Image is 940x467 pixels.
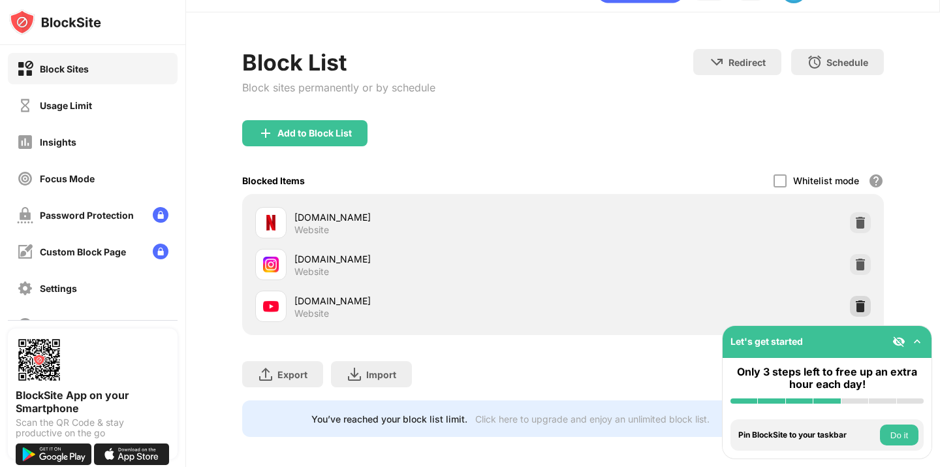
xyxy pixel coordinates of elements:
button: Do it [880,425,918,445]
div: You’ve reached your block list limit. [311,413,467,425]
div: Schedule [826,57,868,68]
div: Whitelist mode [793,175,859,186]
img: get-it-on-google-play.svg [16,443,91,465]
div: Block List [242,49,435,76]
div: Export [277,369,307,380]
div: Only 3 steps left to free up an extra hour each day! [730,366,924,391]
img: insights-off.svg [17,134,33,150]
div: Focus Mode [40,173,95,184]
div: Website [294,224,329,236]
div: Click here to upgrade and enjoy an unlimited block list. [475,413,710,425]
img: favicons [263,298,279,314]
div: [DOMAIN_NAME] [294,210,563,224]
div: Add to Block List [277,128,352,138]
img: block-on.svg [17,61,33,77]
img: customize-block-page-off.svg [17,244,33,260]
img: favicons [263,257,279,272]
div: Let's get started [730,336,803,347]
div: Block sites permanently or by schedule [242,81,435,94]
img: focus-off.svg [17,170,33,187]
img: eye-not-visible.svg [892,335,905,348]
img: logo-blocksite.svg [9,9,101,35]
div: Scan the QR Code & stay productive on the go [16,417,170,438]
div: Custom Block Page [40,246,126,257]
div: Password Protection [40,210,134,221]
div: Block Sites [40,63,89,74]
div: Redirect [728,57,766,68]
div: Website [294,308,329,319]
div: Settings [40,283,77,294]
img: options-page-qr-code.png [16,336,63,383]
img: omni-setup-toggle.svg [911,335,924,348]
div: BlockSite App on your Smartphone [16,389,170,415]
img: lock-menu.svg [153,244,168,259]
div: Import [366,369,396,380]
div: Pin BlockSite to your taskbar [738,430,877,440]
div: About [40,319,67,330]
img: download-on-the-app-store.svg [94,443,170,465]
img: password-protection-off.svg [17,207,33,223]
div: Insights [40,137,76,148]
img: time-usage-off.svg [17,97,33,114]
img: settings-off.svg [17,280,33,297]
div: Blocked Items [242,175,305,186]
img: about-off.svg [17,317,33,333]
div: [DOMAIN_NAME] [294,252,563,266]
div: Website [294,266,329,278]
img: favicons [263,215,279,231]
div: [DOMAIN_NAME] [294,294,563,308]
img: lock-menu.svg [153,207,168,223]
div: Usage Limit [40,100,92,111]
